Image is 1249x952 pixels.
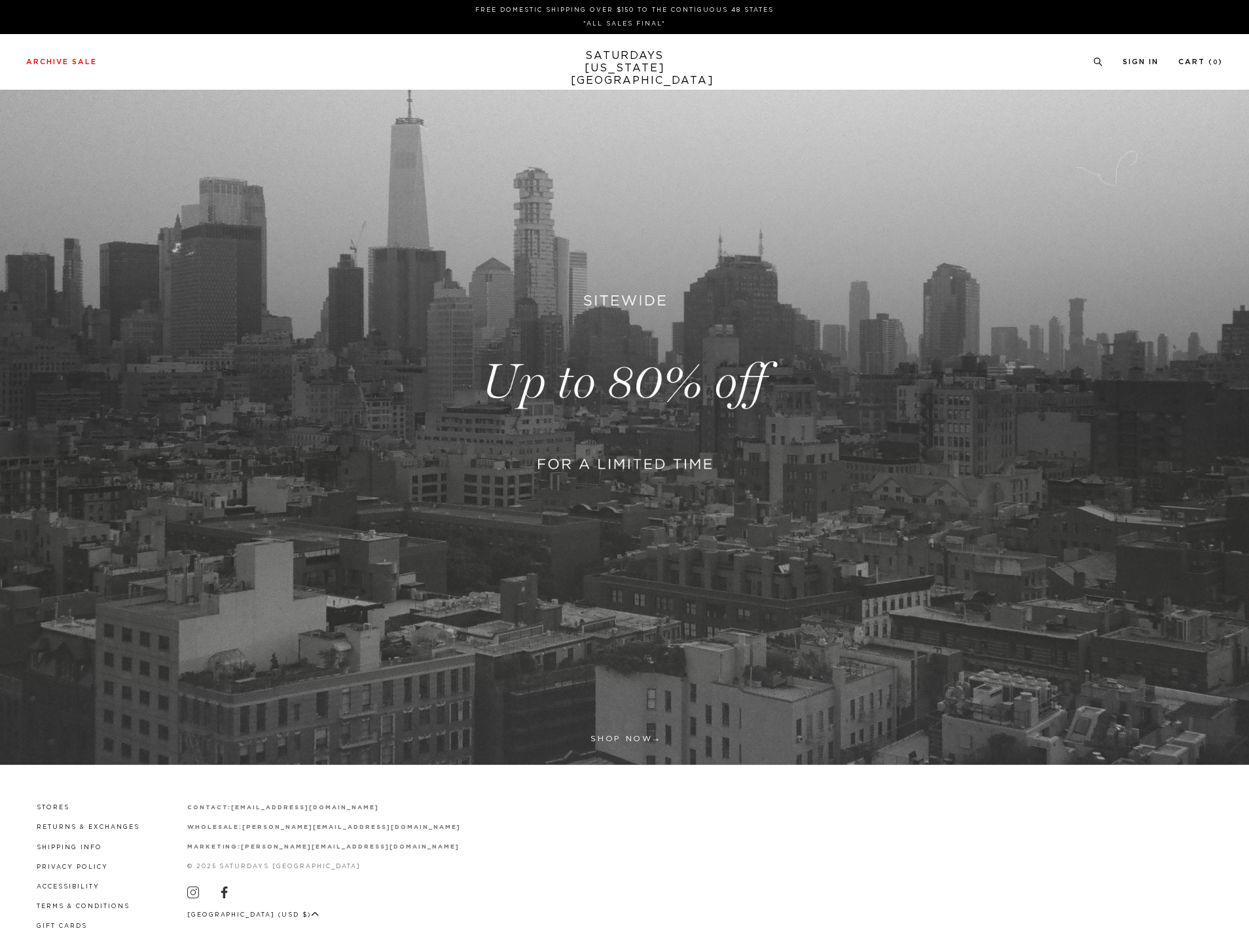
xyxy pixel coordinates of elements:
[187,805,232,811] strong: contact:
[571,50,679,87] a: SATURDAYS[US_STATE][GEOGRAPHIC_DATA]
[1213,60,1218,65] small: 0
[37,884,100,890] a: Accessibility
[1123,58,1159,65] a: Sign In
[26,58,97,65] a: Archive Sale
[31,19,1218,29] p: *ALL SALES FINAL*
[242,824,460,830] a: [PERSON_NAME][EMAIL_ADDRESS][DOMAIN_NAME]
[231,805,378,811] a: [EMAIL_ADDRESS][DOMAIN_NAME]
[31,5,1218,15] p: FREE DOMESTIC SHIPPING OVER $150 TO THE CONTIGUOUS 48 STATES
[37,923,87,929] a: Gift Cards
[37,845,102,851] a: Shipping Info
[187,910,319,920] button: [GEOGRAPHIC_DATA] (USD $)
[37,805,69,811] a: Stores
[37,904,130,909] a: Terms & Conditions
[187,844,242,850] strong: marketing:
[1178,58,1223,65] a: Cart (0)
[37,864,108,870] a: Privacy Policy
[187,824,243,830] strong: wholesale:
[241,844,459,850] a: [PERSON_NAME][EMAIL_ADDRESS][DOMAIN_NAME]
[187,862,461,871] p: © 2025 Saturdays [GEOGRAPHIC_DATA]
[37,824,139,830] a: Returns & Exchanges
